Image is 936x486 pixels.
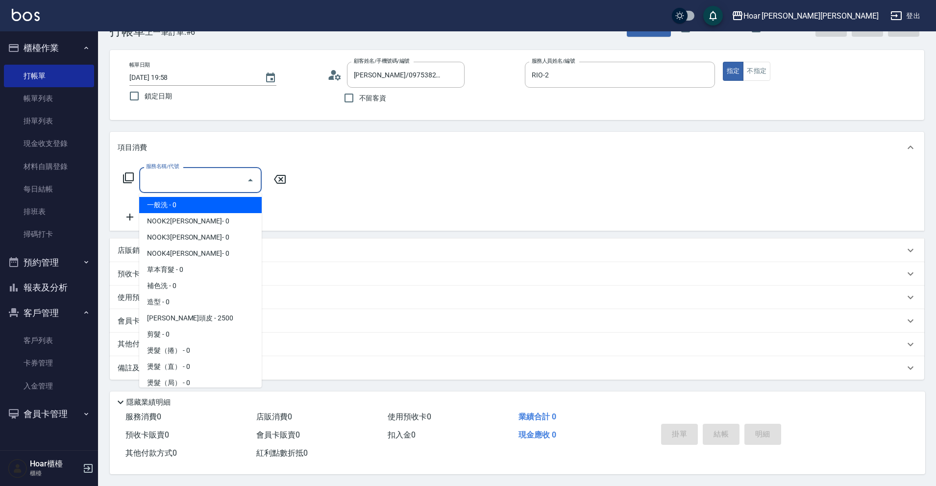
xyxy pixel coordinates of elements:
[118,316,154,326] p: 會員卡銷售
[256,448,308,458] span: 紅利點數折抵 0
[30,469,80,478] p: 櫃檯
[139,197,262,213] span: 一般洗 - 0
[4,329,94,352] a: 客戶列表
[145,26,196,38] span: 上一筆訂單:#6
[532,57,575,65] label: 服務人員姓名/編號
[118,339,208,350] p: 其他付款方式
[4,250,94,275] button: 預約管理
[125,412,161,421] span: 服務消費 0
[4,110,94,132] a: 掛單列表
[243,172,258,188] button: Close
[354,57,410,65] label: 顧客姓名/手機號碼/編號
[129,70,255,86] input: YYYY/MM/DD hh:mm
[110,24,145,38] h3: 打帳單
[743,62,770,81] button: 不指定
[125,430,169,439] span: 預收卡販賣 0
[110,309,924,333] div: 會員卡銷售
[110,356,924,380] div: 備註及來源
[129,61,150,69] label: 帳單日期
[145,91,172,101] span: 鎖定日期
[110,333,924,356] div: 其他付款方式入金可用餘額: 0
[110,239,924,262] div: 店販銷售
[4,87,94,110] a: 帳單列表
[4,132,94,155] a: 現金收支登錄
[110,262,924,286] div: 預收卡販賣
[139,213,262,229] span: NOOK2[PERSON_NAME]- 0
[4,352,94,374] a: 卡券管理
[139,294,262,310] span: 造型 - 0
[118,245,147,256] p: 店販銷售
[12,9,40,21] img: Logo
[8,459,27,478] img: Person
[146,163,179,170] label: 服務名稱/代號
[518,430,556,439] span: 現金應收 0
[359,93,387,103] span: 不留客資
[4,200,94,223] a: 排班表
[256,430,300,439] span: 會員卡販賣 0
[139,359,262,375] span: 燙髮（直） - 0
[118,269,154,279] p: 預收卡販賣
[259,66,282,90] button: Choose date, selected date is 2025-09-10
[139,278,262,294] span: 補色洗 - 0
[139,310,262,326] span: [PERSON_NAME]頭皮 - 2500
[723,62,744,81] button: 指定
[4,65,94,87] a: 打帳單
[388,412,431,421] span: 使用預收卡 0
[256,412,292,421] span: 店販消費 0
[4,375,94,397] a: 入金管理
[388,430,416,439] span: 扣入金 0
[139,245,262,262] span: NOOK4[PERSON_NAME]- 0
[125,448,177,458] span: 其他付款方式 0
[118,292,154,303] p: 使用預收卡
[139,342,262,359] span: 燙髮（捲） - 0
[110,286,924,309] div: 使用預收卡
[4,35,94,61] button: 櫃檯作業
[887,7,924,25] button: 登出
[518,412,556,421] span: 業績合計 0
[118,363,154,373] p: 備註及來源
[118,143,147,153] p: 項目消費
[743,10,879,22] div: Hoar [PERSON_NAME][PERSON_NAME]
[126,397,171,408] p: 隱藏業績明細
[30,459,80,469] h5: Hoar櫃檯
[139,375,262,391] span: 燙髮（局） - 0
[4,223,94,245] a: 掃碼打卡
[4,401,94,427] button: 會員卡管理
[4,155,94,178] a: 材料自購登錄
[139,326,262,342] span: 剪髮 - 0
[139,229,262,245] span: NOOK3[PERSON_NAME]- 0
[4,275,94,300] button: 報表及分析
[728,6,883,26] button: Hoar [PERSON_NAME][PERSON_NAME]
[110,132,924,163] div: 項目消費
[4,300,94,326] button: 客戶管理
[4,178,94,200] a: 每日結帳
[139,262,262,278] span: 草本育髮 - 0
[703,6,723,25] button: save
